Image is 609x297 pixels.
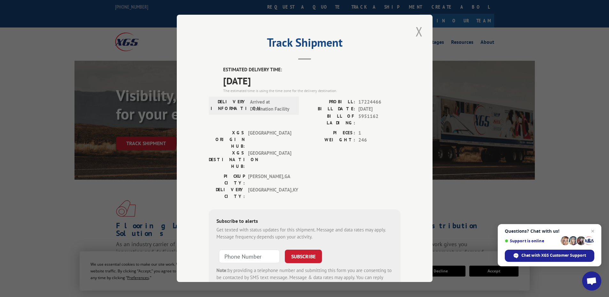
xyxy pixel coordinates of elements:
label: WEIGHT: [305,137,355,144]
label: BILL DATE: [305,106,355,113]
span: 246 [358,137,401,144]
div: by providing a telephone number and submitting this form you are consenting to be contacted by SM... [216,267,393,289]
span: 1 [358,129,401,137]
span: Arrived at Destination Facility [250,98,293,113]
span: Chat with XGS Customer Support [505,250,594,262]
span: [GEOGRAPHIC_DATA] , KY [248,186,291,200]
span: 17224466 [358,98,401,106]
label: PICKUP CITY: [209,173,245,186]
span: 5951162 [358,113,401,126]
input: Phone Number [219,250,280,263]
label: PIECES: [305,129,355,137]
div: The estimated time is using the time zone for the delivery destination. [223,88,401,94]
button: Close modal [414,23,425,40]
label: ESTIMATED DELIVERY TIME: [223,66,401,74]
a: Open chat [582,271,601,291]
label: PROBILL: [305,98,355,106]
label: DELIVERY INFORMATION: [211,98,247,113]
span: [GEOGRAPHIC_DATA] [248,129,291,150]
span: [DATE] [223,74,401,88]
span: Support is online [505,238,558,243]
div: Subscribe to alerts [216,217,393,226]
span: [GEOGRAPHIC_DATA] [248,150,291,170]
label: XGS DESTINATION HUB: [209,150,245,170]
span: Chat with XGS Customer Support [521,253,586,258]
label: DELIVERY CITY: [209,186,245,200]
span: [DATE] [358,106,401,113]
div: Get texted with status updates for this shipment. Message and data rates may apply. Message frequ... [216,226,393,241]
strong: Note: [216,267,228,273]
label: BILL OF LADING: [305,113,355,126]
button: SUBSCRIBE [285,250,322,263]
h2: Track Shipment [209,38,401,50]
span: Questions? Chat with us! [505,229,594,234]
label: XGS ORIGIN HUB: [209,129,245,150]
span: [PERSON_NAME] , GA [248,173,291,186]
